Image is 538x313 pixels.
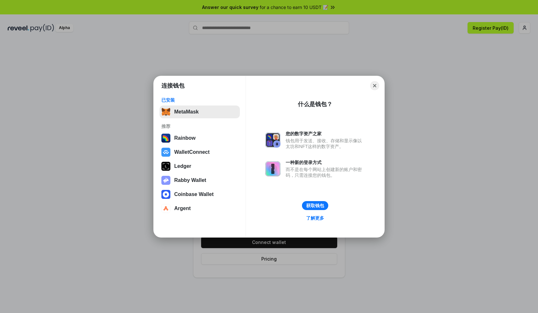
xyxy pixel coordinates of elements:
[174,163,191,169] div: Ledger
[370,81,379,90] button: Close
[265,132,281,148] img: svg+xml,%3Csvg%20xmlns%3D%22http%3A%2F%2Fwww.w3.org%2F2000%2Fsvg%22%20fill%3D%22none%22%20viewBox...
[286,131,365,137] div: 您的数字资产之家
[161,176,170,185] img: svg+xml,%3Csvg%20xmlns%3D%22http%3A%2F%2Fwww.w3.org%2F2000%2Fsvg%22%20fill%3D%22none%22%20viewBox...
[302,214,328,222] a: 了解更多
[159,174,240,187] button: Rabby Wallet
[161,204,170,213] img: svg+xml,%3Csvg%20width%3D%2228%22%20height%3D%2228%22%20viewBox%3D%220%200%2028%2028%22%20fill%3D...
[306,215,324,221] div: 了解更多
[302,201,328,210] button: 获取钱包
[174,177,206,183] div: Rabby Wallet
[161,134,170,143] img: svg+xml,%3Csvg%20width%3D%22120%22%20height%3D%22120%22%20viewBox%3D%220%200%20120%20120%22%20fil...
[286,160,365,165] div: 一种新的登录方式
[161,82,184,90] h1: 连接钱包
[159,202,240,215] button: Argent
[306,203,324,208] div: 获取钱包
[161,123,238,129] div: 推荐
[159,132,240,145] button: Rainbow
[174,135,196,141] div: Rainbow
[161,97,238,103] div: 已安装
[161,162,170,171] img: svg+xml,%3Csvg%20xmlns%3D%22http%3A%2F%2Fwww.w3.org%2F2000%2Fsvg%22%20width%3D%2228%22%20height%3...
[161,190,170,199] img: svg+xml,%3Csvg%20width%3D%2228%22%20height%3D%2228%22%20viewBox%3D%220%200%2028%2028%22%20fill%3D...
[174,149,210,155] div: WalletConnect
[161,148,170,157] img: svg+xml,%3Csvg%20width%3D%2228%22%20height%3D%2228%22%20viewBox%3D%220%200%2028%2028%22%20fill%3D...
[265,161,281,176] img: svg+xml,%3Csvg%20xmlns%3D%22http%3A%2F%2Fwww.w3.org%2F2000%2Fsvg%22%20fill%3D%22none%22%20viewBox...
[174,109,199,115] div: MetaMask
[286,167,365,178] div: 而不是在每个网站上创建新的账户和密码，只需连接您的钱包。
[174,206,191,211] div: Argent
[159,106,240,118] button: MetaMask
[174,192,214,197] div: Coinbase Wallet
[159,160,240,173] button: Ledger
[161,107,170,116] img: svg+xml,%3Csvg%20fill%3D%22none%22%20height%3D%2233%22%20viewBox%3D%220%200%2035%2033%22%20width%...
[286,138,365,149] div: 钱包用于发送、接收、存储和显示像以太坊和NFT这样的数字资产。
[159,146,240,159] button: WalletConnect
[298,100,332,108] div: 什么是钱包？
[159,188,240,201] button: Coinbase Wallet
